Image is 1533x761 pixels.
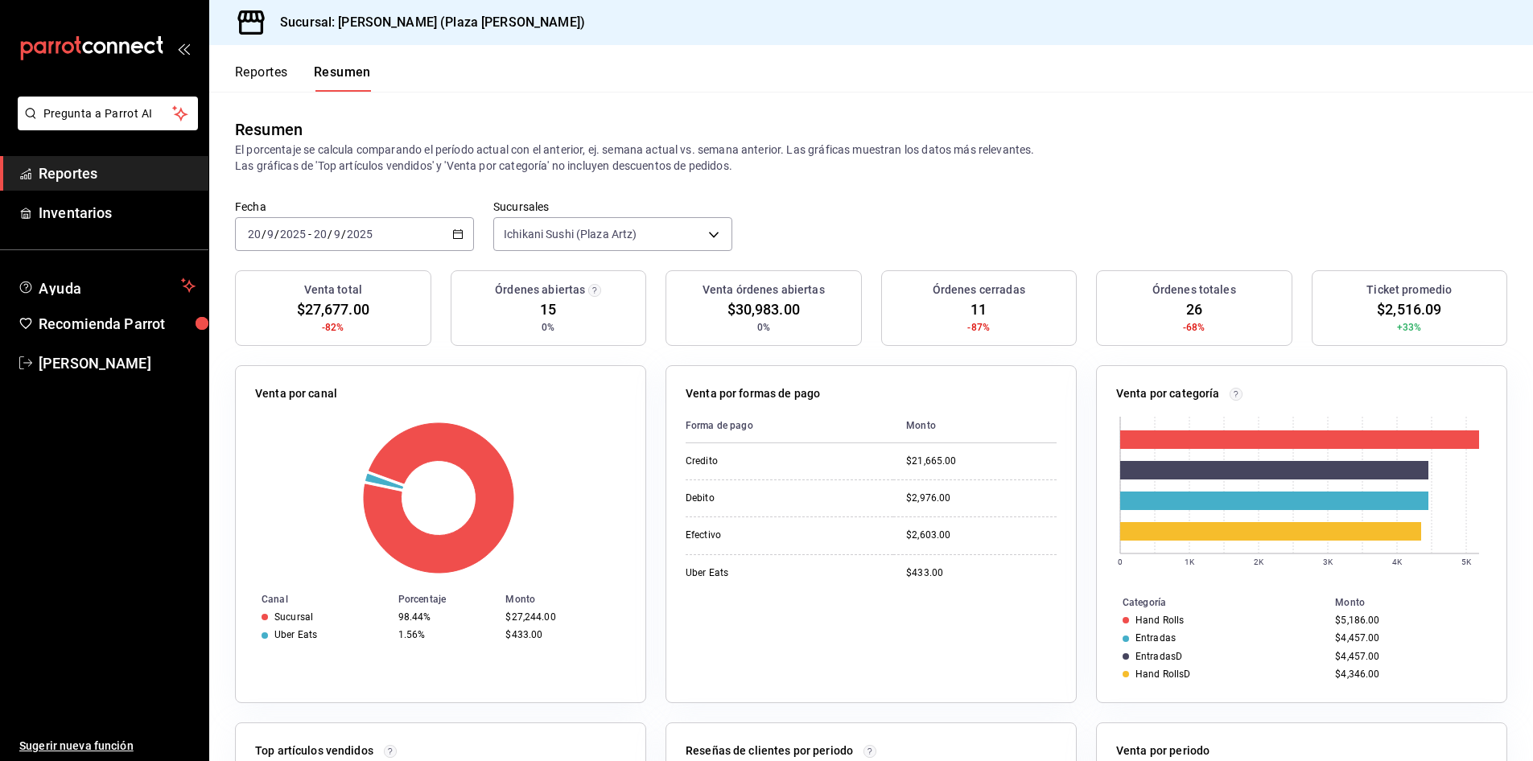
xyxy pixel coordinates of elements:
[235,64,371,92] div: navigation tabs
[1329,594,1506,611] th: Monto
[18,97,198,130] button: Pregunta a Parrot AI
[346,228,373,241] input: ----
[540,298,556,320] span: 15
[274,629,317,640] div: Uber Eats
[1397,320,1422,335] span: +33%
[1097,594,1329,611] th: Categoría
[247,228,262,241] input: --
[39,162,196,184] span: Reportes
[304,282,362,298] h3: Venta total
[686,409,893,443] th: Forma de pago
[235,201,474,212] label: Fecha
[39,276,175,295] span: Ayuda
[703,282,825,298] h3: Venta órdenes abiertas
[1461,557,1472,566] text: 5K
[906,529,1057,542] div: $2,603.00
[1135,615,1184,626] div: Hand Rolls
[235,117,303,142] div: Resumen
[262,228,266,241] span: /
[274,228,279,241] span: /
[266,228,274,241] input: --
[686,385,820,402] p: Venta por formas de pago
[686,492,847,505] div: Debito
[1335,651,1481,662] div: $4,457.00
[1335,632,1481,644] div: $4,457.00
[1366,282,1452,298] h3: Ticket promedio
[308,228,311,241] span: -
[274,611,313,623] div: Sucursal
[255,385,337,402] p: Venta por canal
[11,117,198,134] a: Pregunta a Parrot AI
[542,320,554,335] span: 0%
[1335,615,1481,626] div: $5,186.00
[297,298,369,320] span: $27,677.00
[341,228,346,241] span: /
[504,226,637,242] span: Ichikani Sushi (Plaza Artz)
[39,313,196,335] span: Recomienda Parrot
[255,742,373,759] p: Top artículos vendidos
[906,455,1057,468] div: $21,665.00
[970,298,987,320] span: 11
[1116,742,1210,759] p: Venta por periodo
[933,282,1025,298] h3: Órdenes cerradas
[1152,282,1236,298] h3: Órdenes totales
[686,742,853,759] p: Reseñas de clientes por periodo
[279,228,307,241] input: ----
[1185,557,1195,566] text: 1K
[686,455,847,468] div: Credito
[906,492,1057,505] div: $2,976.00
[1135,632,1176,644] div: Entradas
[686,529,847,542] div: Efectivo
[493,201,732,212] label: Sucursales
[1116,385,1220,402] p: Venta por categoría
[392,590,500,608] th: Porcentaje
[235,64,288,92] button: Reportes
[906,566,1057,580] div: $433.00
[499,590,645,608] th: Monto
[328,228,332,241] span: /
[1118,557,1123,566] text: 0
[505,611,620,623] div: $27,244.00
[39,202,196,224] span: Inventarios
[333,228,341,241] input: --
[267,13,585,32] h3: Sucursal: [PERSON_NAME] (Plaza [PERSON_NAME])
[398,611,493,623] div: 98.44%
[177,42,190,55] button: open_drawer_menu
[686,566,847,580] div: Uber Eats
[893,409,1057,443] th: Monto
[1392,557,1403,566] text: 4K
[757,320,770,335] span: 0%
[322,320,344,335] span: -82%
[398,629,493,640] div: 1.56%
[505,629,620,640] div: $433.00
[314,64,371,92] button: Resumen
[1183,320,1205,335] span: -68%
[727,298,800,320] span: $30,983.00
[19,738,196,755] span: Sugerir nueva función
[1186,298,1202,320] span: 26
[1323,557,1333,566] text: 3K
[236,590,392,608] th: Canal
[1377,298,1441,320] span: $2,516.09
[313,228,328,241] input: --
[967,320,990,335] span: -87%
[1254,557,1264,566] text: 2K
[1335,668,1481,680] div: $4,346.00
[39,352,196,374] span: [PERSON_NAME]
[235,142,1507,174] p: El porcentaje se calcula comparando el período actual con el anterior, ej. semana actual vs. sema...
[495,282,585,298] h3: Órdenes abiertas
[1135,668,1190,680] div: Hand RollsD
[1135,651,1182,662] div: EntradasD
[43,105,173,122] span: Pregunta a Parrot AI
